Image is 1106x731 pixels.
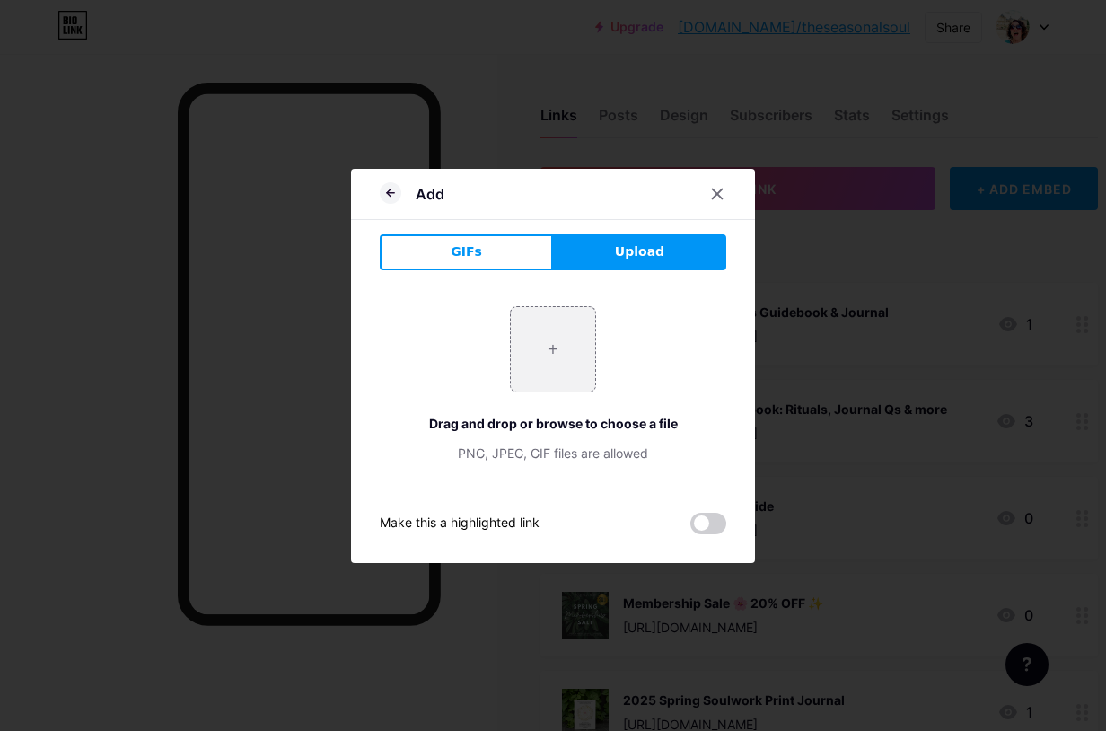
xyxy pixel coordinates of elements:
[380,513,540,534] div: Make this a highlighted link
[380,444,726,462] div: PNG, JPEG, GIF files are allowed
[380,414,726,433] div: Drag and drop or browse to choose a file
[553,234,726,270] button: Upload
[416,183,444,205] div: Add
[451,242,482,261] span: GIFs
[615,242,664,261] span: Upload
[380,234,553,270] button: GIFs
